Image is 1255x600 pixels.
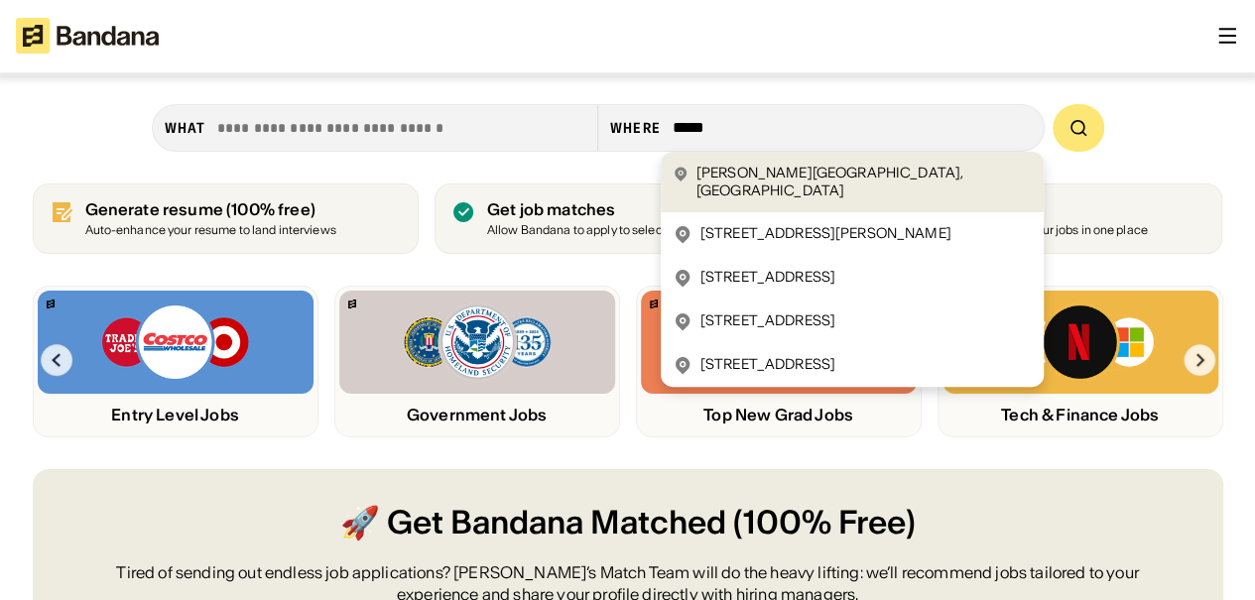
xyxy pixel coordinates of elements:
img: Bank of America, Netflix, Microsoft logos [1005,302,1155,382]
div: Where [610,119,661,137]
div: what [165,119,205,137]
a: Get job matches Allow Bandana to apply to select jobs on your behalf [435,183,820,254]
img: Right Arrow [1184,344,1215,376]
div: Generate resume [85,200,336,219]
img: FBI, DHS, MWRD logos [402,302,553,382]
span: 🚀 Get Bandana Matched [340,501,726,545]
a: Bandana logoBank of America, Netflix, Microsoft logosTech & Finance Jobs [938,286,1223,437]
div: Tech & Finance Jobs [942,406,1218,424]
div: [PERSON_NAME][GEOGRAPHIC_DATA], [GEOGRAPHIC_DATA] [696,164,1032,199]
img: Bandana logotype [16,18,159,54]
span: (100% free) [226,199,315,219]
div: [STREET_ADDRESS][PERSON_NAME] [700,224,951,244]
div: Top New Grad Jobs [641,406,917,424]
a: Bandana logoCapital One, Google, Delta logosTop New Grad Jobs [636,286,922,437]
div: Entry Level Jobs [38,406,314,424]
div: [STREET_ADDRESS] [700,268,835,288]
div: Government Jobs [339,406,615,424]
img: Trader Joe’s, Costco, Target logos [100,302,251,382]
a: Generate resume (100% free)Auto-enhance your resume to land interviews [33,183,419,254]
div: [STREET_ADDRESS] [700,311,835,331]
div: Allow Bandana to apply to select jobs on your behalf [487,224,772,237]
img: Bandana logo [47,300,55,308]
img: Bandana logo [650,300,658,308]
div: Get job matches [487,200,772,219]
span: (100% Free) [733,501,916,545]
a: Bandana logoFBI, DHS, MWRD logosGovernment Jobs [334,286,620,437]
div: Auto-enhance your resume to land interviews [85,224,336,237]
div: [STREET_ADDRESS] [700,355,835,375]
img: Bandana logo [348,300,356,308]
a: Bandana logoTrader Joe’s, Costco, Target logosEntry Level Jobs [33,286,318,437]
img: Left Arrow [41,344,72,376]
